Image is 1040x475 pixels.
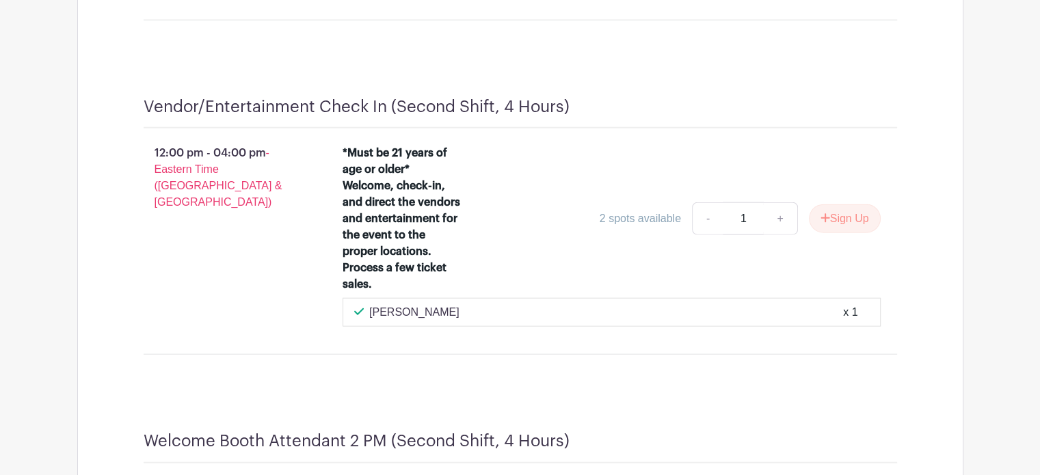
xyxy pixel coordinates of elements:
div: x 1 [843,304,857,321]
h4: Vendor/Entertainment Check In (Second Shift, 4 Hours) [144,97,570,117]
div: *Must be 21 years of age or older* Welcome, check-in, and direct the vendors and entertainment fo... [343,145,461,293]
button: Sign Up [809,204,881,233]
h4: Welcome Booth Attendant 2 PM (Second Shift, 4 Hours) [144,431,570,451]
p: [PERSON_NAME] [369,304,459,321]
a: - [692,202,723,235]
div: 2 spots available [600,211,681,227]
p: 12:00 pm - 04:00 pm [122,139,321,216]
a: + [763,202,797,235]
